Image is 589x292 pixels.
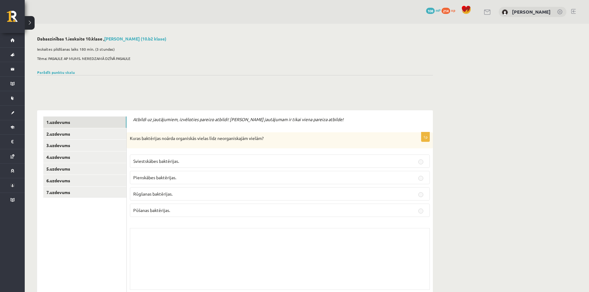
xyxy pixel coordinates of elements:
a: 1.uzdevums [43,116,126,128]
span: Pūšanas baktērijas. [133,207,170,213]
p: Kuras baktērijas noārda organiskās vielas līdz neorganiskajām vielām? [130,135,399,142]
a: Rīgas 1. Tālmācības vidusskola [7,11,25,26]
p: 1p [421,132,430,142]
p: Tēma: PASAULE AP MUMS. NEREDZAMĀ DZĪVĀ PASAULE [37,56,430,61]
span: xp [451,8,455,13]
a: 4.uzdevums [43,151,126,163]
p: Ieskaites pildīšanas laiks 180 min. (3 stundas) [37,46,430,52]
a: 3.uzdevums [43,140,126,151]
span: Pienskābes baktērijas. [133,175,176,180]
input: Pūšanas baktērijas. [418,209,423,214]
span: mP [436,8,441,13]
span: Sviestskābes baktērijas. [133,158,179,164]
a: [PERSON_NAME] (10.b2 klase) [104,36,166,41]
a: 2.uzdevums [43,128,126,140]
a: 6.uzdevums [43,175,126,186]
a: 214 xp [442,8,458,13]
span: 108 [426,8,435,14]
span: Rūgšanas baktērijas. [133,191,173,197]
a: [PERSON_NAME] [512,9,551,15]
span: 214 [442,8,450,14]
input: Sviestskābes baktērijas. [418,159,423,164]
a: Parādīt punktu skalu [37,70,75,75]
a: 5.uzdevums [43,163,126,175]
img: Marko Osemļjaks [502,9,508,15]
a: 108 mP [426,8,441,13]
h2: Dabaszinības 1.ieskaite 10.klase , [37,36,433,41]
em: Atbildi uz jautājumiem, izvēloties pareizo atbildi! [PERSON_NAME] jautājumam ir tikai viena parei... [133,116,344,122]
input: Rūgšanas baktērijas. [418,192,423,197]
a: 7.uzdevums [43,187,126,198]
input: Pienskābes baktērijas. [418,176,423,181]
